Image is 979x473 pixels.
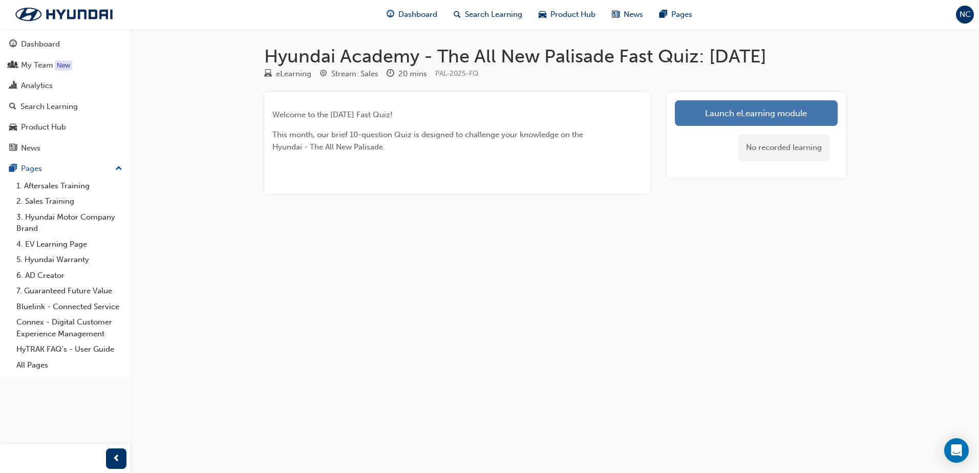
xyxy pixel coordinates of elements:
[445,4,530,25] a: search-iconSearch Learning
[4,56,126,75] a: My Team
[671,9,692,20] span: Pages
[738,134,829,161] div: No recorded learning
[272,130,585,152] span: This month, our brief 10-question Quiz is designed to challenge your knowledge on the Hyundai - T...
[12,357,126,373] a: All Pages
[550,9,595,20] span: Product Hub
[651,4,700,25] a: pages-iconPages
[320,68,378,80] div: Stream
[12,341,126,357] a: HyTRAK FAQ's - User Guide
[675,100,838,126] a: Launch eLearning module
[4,33,126,159] button: DashboardMy TeamAnalyticsSearch LearningProduct HubNews
[320,70,327,79] span: target-icon
[272,110,393,119] span: Welcome to the [DATE] Fast Quiz!
[21,59,53,71] div: My Team
[9,102,16,112] span: search-icon
[4,159,126,178] button: Pages
[55,60,72,71] div: Tooltip anchor
[530,4,604,25] a: car-iconProduct Hub
[454,8,461,21] span: search-icon
[960,9,971,20] span: NC
[21,80,53,92] div: Analytics
[9,81,17,91] span: chart-icon
[21,163,42,175] div: Pages
[264,45,846,68] h1: Hyundai Academy - The All New Palisade Fast Quiz: [DATE]
[624,9,643,20] span: News
[20,101,78,113] div: Search Learning
[604,4,651,25] a: news-iconNews
[612,8,620,21] span: news-icon
[4,139,126,158] a: News
[21,38,60,50] div: Dashboard
[331,68,378,80] div: Stream: Sales
[4,118,126,137] a: Product Hub
[539,8,546,21] span: car-icon
[387,68,427,80] div: Duration
[956,6,974,24] button: NC
[9,123,17,132] span: car-icon
[12,193,126,209] a: 2. Sales Training
[398,68,427,80] div: 20 mins
[9,144,17,153] span: news-icon
[944,438,969,463] div: Open Intercom Messenger
[12,252,126,268] a: 5. Hyundai Warranty
[276,68,311,80] div: eLearning
[387,70,394,79] span: clock-icon
[659,8,667,21] span: pages-icon
[12,283,126,299] a: 7. Guaranteed Future Value
[9,164,17,174] span: pages-icon
[113,453,120,465] span: prev-icon
[21,142,40,154] div: News
[435,69,478,78] span: Learning resource code
[4,97,126,116] a: Search Learning
[465,9,522,20] span: Search Learning
[12,178,126,194] a: 1. Aftersales Training
[12,209,126,236] a: 3. Hyundai Motor Company Brand
[264,70,272,79] span: learningResourceType_ELEARNING-icon
[9,61,17,70] span: people-icon
[387,8,394,21] span: guage-icon
[12,268,126,284] a: 6. AD Creator
[378,4,445,25] a: guage-iconDashboard
[264,68,311,80] div: Type
[9,40,17,49] span: guage-icon
[12,314,126,341] a: Connex - Digital Customer Experience Management
[4,35,126,54] a: Dashboard
[398,9,437,20] span: Dashboard
[21,121,66,133] div: Product Hub
[12,236,126,252] a: 4. EV Learning Page
[12,299,126,315] a: Bluelink - Connected Service
[4,76,126,95] a: Analytics
[5,4,123,25] img: Trak
[115,162,122,176] span: up-icon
